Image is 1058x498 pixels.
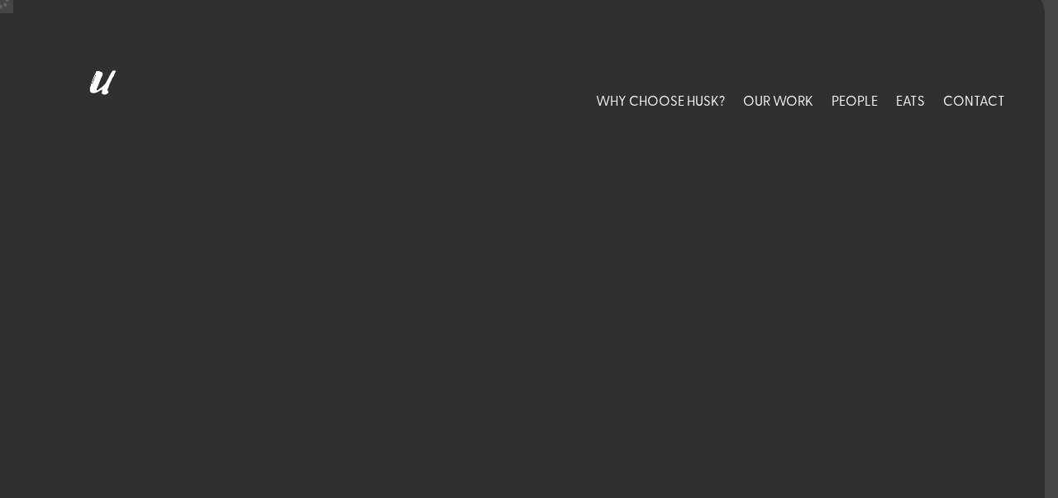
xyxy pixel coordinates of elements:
a: PEOPLE [832,64,878,137]
a: CONTACT [943,64,1005,137]
a: EATS [896,64,925,137]
a: WHY CHOOSE HUSK? [596,64,725,137]
a: OUR WORK [743,64,813,137]
img: Husk logo [53,64,144,137]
